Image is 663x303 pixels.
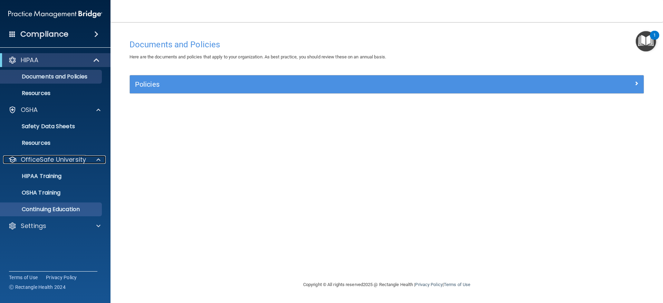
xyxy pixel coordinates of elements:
a: HIPAA [8,56,100,64]
h4: Compliance [20,29,68,39]
p: Continuing Education [4,206,99,213]
a: OSHA [8,106,100,114]
a: Settings [8,222,100,230]
p: OSHA Training [4,189,60,196]
p: OSHA [21,106,38,114]
a: OfficeSafe University [8,155,100,164]
a: Terms of Use [9,274,38,281]
button: Open Resource Center, 1 new notification [636,31,656,51]
div: Copyright © All rights reserved 2025 @ Rectangle Health | | [261,274,513,296]
p: Resources [4,140,99,146]
span: Ⓒ Rectangle Health 2024 [9,284,66,291]
h5: Policies [135,81,510,88]
a: Privacy Policy [415,282,442,287]
p: Resources [4,90,99,97]
p: Documents and Policies [4,73,99,80]
a: Privacy Policy [46,274,77,281]
p: OfficeSafe University [21,155,86,164]
p: HIPAA Training [4,173,61,180]
a: Policies [135,79,638,90]
a: Terms of Use [444,282,470,287]
p: Safety Data Sheets [4,123,99,130]
h4: Documents and Policies [129,40,644,49]
img: PMB logo [8,7,102,21]
span: Here are the documents and policies that apply to your organization. As best practice, you should... [129,54,386,59]
div: 1 [653,35,656,44]
p: HIPAA [21,56,38,64]
p: Settings [21,222,46,230]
